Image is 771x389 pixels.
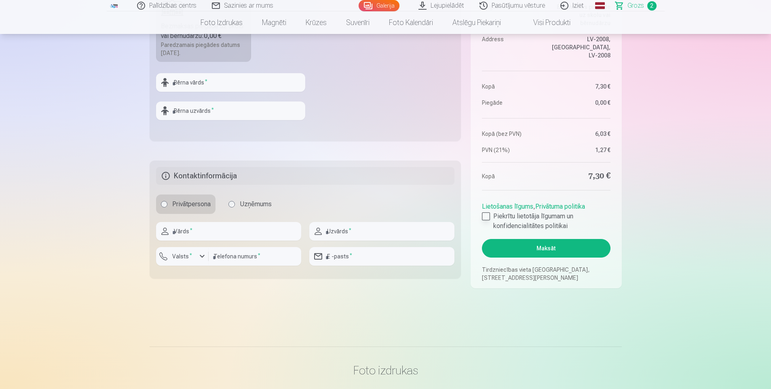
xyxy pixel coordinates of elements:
dd: LV-2008, [GEOGRAPHIC_DATA], LV-2008 [550,35,610,59]
button: Maksāt [482,239,610,258]
a: Lietošanas līgums [482,203,533,210]
p: Tirdzniecības vieta [GEOGRAPHIC_DATA], [STREET_ADDRESS][PERSON_NAME] [482,266,610,282]
dt: Kopā [482,82,542,91]
dt: Kopā (bez PVN) [482,130,542,138]
b: 0,00 € [204,32,222,40]
label: Privātpersona [156,194,215,214]
h3: Foto izdrukas [156,363,615,378]
dd: 6,03 € [550,130,610,138]
label: Piekrītu lietotāja līgumam un konfidencialitātes politikai [482,211,610,231]
dt: PVN (21%) [482,146,542,154]
label: Uzņēmums [224,194,277,214]
div: Paredzamais piegādes datums [DATE]. [161,41,247,57]
dd: 1,27 € [550,146,610,154]
dt: Piegāde [482,99,542,107]
input: Privātpersona [161,201,167,207]
h5: Kontaktinformācija [156,167,455,185]
a: Suvenīri [336,11,379,34]
dd: 7,30 € [550,82,610,91]
dt: Address [482,35,542,59]
dt: Kopā [482,171,542,182]
a: Visi produkti [511,11,580,34]
a: Privātuma politika [535,203,585,210]
input: Uzņēmums [228,201,235,207]
img: /fa3 [110,3,119,8]
button: Valsts* [156,247,209,266]
dd: 0,00 € [550,99,610,107]
span: 2 [647,1,657,11]
a: Foto izdrukas [191,11,252,34]
dd: 7,30 € [550,171,610,182]
label: Valsts [169,252,195,260]
a: Magnēti [252,11,296,34]
div: , [482,199,610,231]
span: Grozs [627,1,644,11]
a: Atslēgu piekariņi [443,11,511,34]
a: Krūzes [296,11,336,34]
a: Foto kalendāri [379,11,443,34]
